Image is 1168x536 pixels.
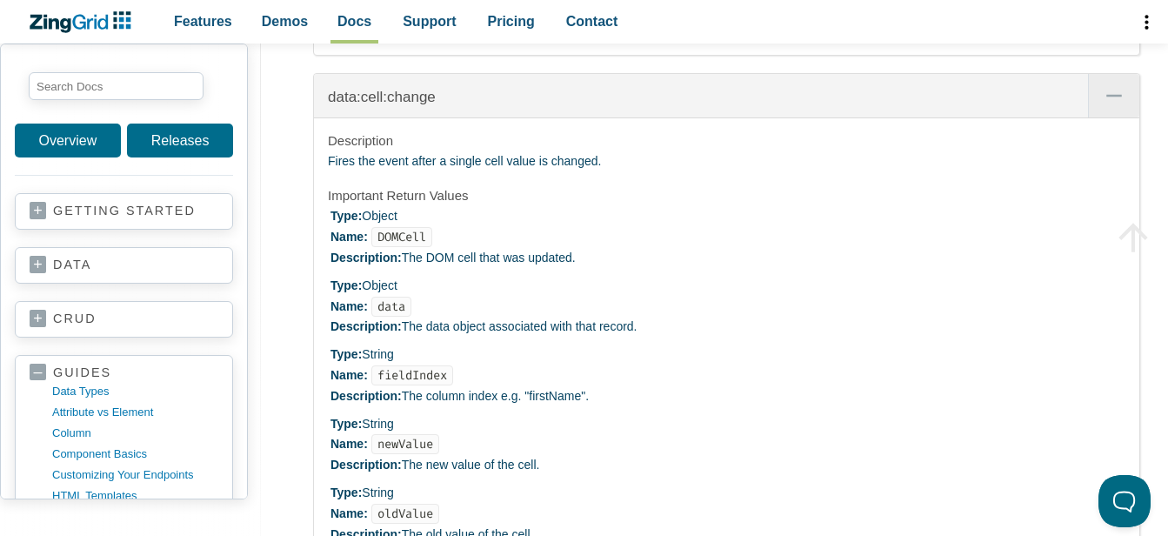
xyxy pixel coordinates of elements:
[15,124,121,157] a: Overview
[29,72,204,100] input: search input
[52,381,218,402] a: data types
[330,230,368,244] strong: Name:
[330,278,362,292] strong: Type:
[330,347,362,361] strong: Type:
[30,257,218,274] a: data
[330,276,1125,338] li: Object The data object associated with that record.
[127,124,233,157] a: Releases
[30,365,218,381] a: guides
[330,206,1125,268] li: Object The DOM cell that was updated.
[1098,475,1151,527] iframe: Toggle Customer Support
[330,414,1125,476] li: String The new value of the cell.
[30,203,218,220] a: getting started
[330,299,368,313] strong: Name:
[52,486,218,506] a: HTML templates
[330,251,402,265] strong: Description:
[488,10,535,33] span: Pricing
[330,345,1125,406] li: String The column index e.g. "firstName".
[371,227,432,247] code: DOMCell
[52,444,218,465] a: component basics
[330,437,368,451] strong: Name:
[371,297,411,317] code: data
[330,319,402,333] strong: Description:
[330,486,362,499] strong: Type:
[330,209,362,223] strong: Type:
[328,187,1125,204] h4: Important Return Values
[330,368,368,382] strong: Name:
[371,504,439,524] code: oldValue
[328,151,1125,172] p: Fires the event after a single cell value is changed.
[174,10,232,33] span: Features
[566,10,618,33] span: Contact
[52,423,218,444] a: column
[328,132,1125,150] h4: Description
[337,10,371,33] span: Docs
[330,417,362,431] strong: Type:
[52,465,218,486] a: customizing your endpoints
[330,506,368,520] strong: Name:
[330,458,402,472] strong: Description:
[262,10,308,33] span: Demos
[330,389,402,403] strong: Description:
[328,89,436,105] a: data:cell:change
[28,11,140,33] a: ZingChart Logo. Click to return to the homepage
[52,402,218,423] a: Attribute vs Element
[371,365,453,385] code: fieldIndex
[371,434,439,454] code: newValue
[403,10,456,33] span: Support
[30,311,218,328] a: crud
